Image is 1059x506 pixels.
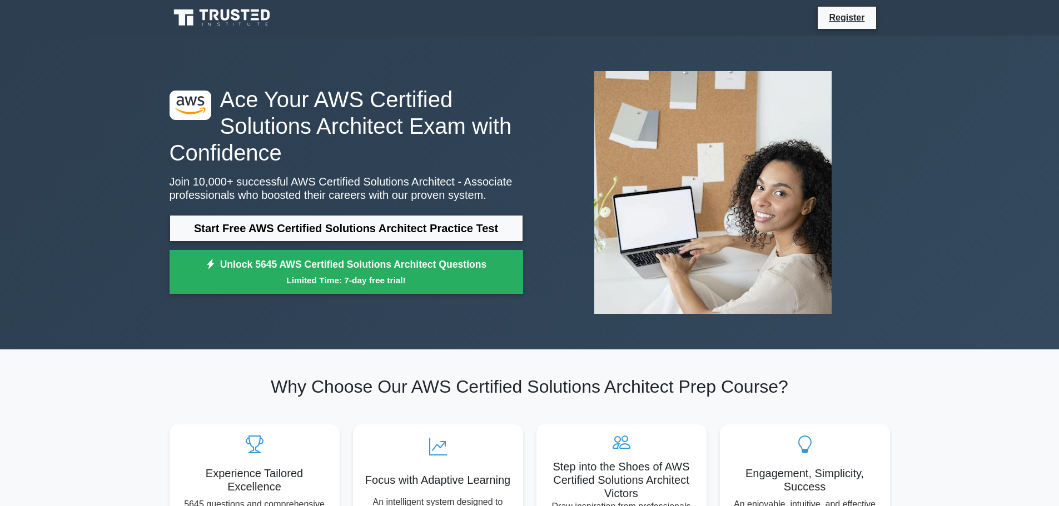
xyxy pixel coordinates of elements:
[183,274,509,287] small: Limited Time: 7-day free trial!
[170,215,523,242] a: Start Free AWS Certified Solutions Architect Practice Test
[545,460,698,500] h5: Step into the Shoes of AWS Certified Solutions Architect Victors
[170,250,523,294] a: Unlock 5645 AWS Certified Solutions Architect QuestionsLimited Time: 7-day free trial!
[822,11,871,24] a: Register
[729,467,881,493] h5: Engagement, Simplicity, Success
[362,473,514,487] h5: Focus with Adaptive Learning
[170,86,523,166] h1: Ace Your AWS Certified Solutions Architect Exam with Confidence
[170,376,890,397] h2: Why Choose Our AWS Certified Solutions Architect Prep Course?
[170,175,523,202] p: Join 10,000+ successful AWS Certified Solutions Architect - Associate professionals who boosted t...
[178,467,331,493] h5: Experience Tailored Excellence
